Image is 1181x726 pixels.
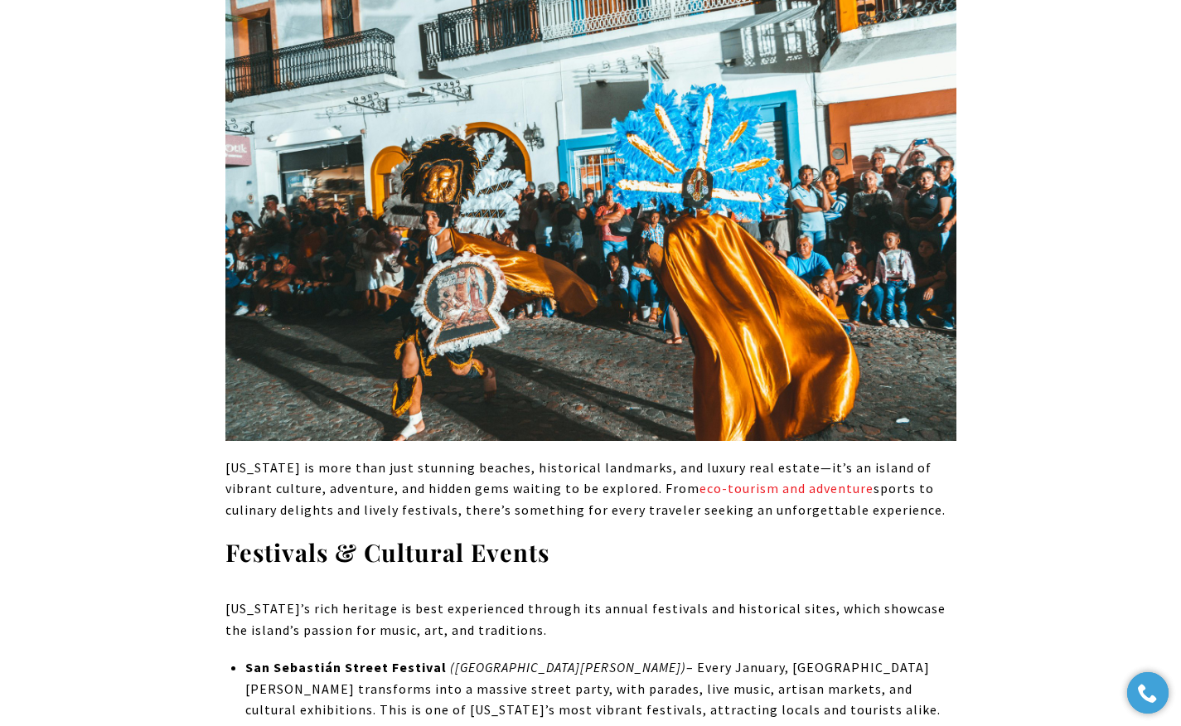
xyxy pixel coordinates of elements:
[699,480,874,496] a: eco-tourism and adventure - open in a new tab
[450,659,686,675] em: ([GEOGRAPHIC_DATA][PERSON_NAME])
[225,598,956,641] p: [US_STATE]’s rich heritage is best experienced through its annual festivals and historical sites,...
[245,657,956,721] li: – Every January, [GEOGRAPHIC_DATA][PERSON_NAME] transforms into a massive street party, with para...
[245,659,447,675] strong: San Sebastián Street Festival
[225,457,956,521] p: [US_STATE] is more than just stunning beaches, historical landmarks, and luxury real estate—it’s ...
[225,536,549,568] strong: Festivals & Cultural Events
